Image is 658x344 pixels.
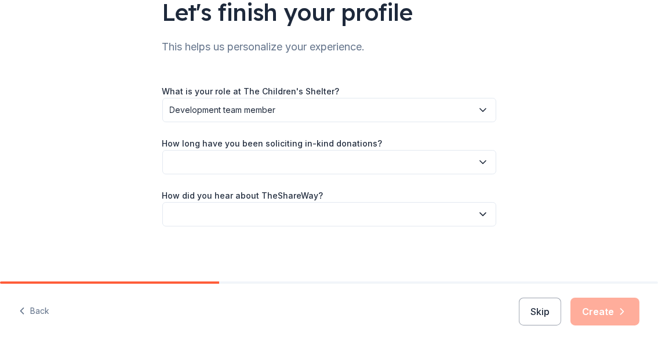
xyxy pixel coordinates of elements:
label: How did you hear about TheShareWay? [162,190,323,202]
button: Development team member [162,98,496,122]
button: Back [19,299,49,324]
div: This helps us personalize your experience. [162,38,496,56]
span: Development team member [170,103,472,117]
button: Skip [519,298,561,325]
label: How long have you been soliciting in-kind donations? [162,138,383,149]
label: What is your role at The Children's Shelter? [162,86,340,97]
